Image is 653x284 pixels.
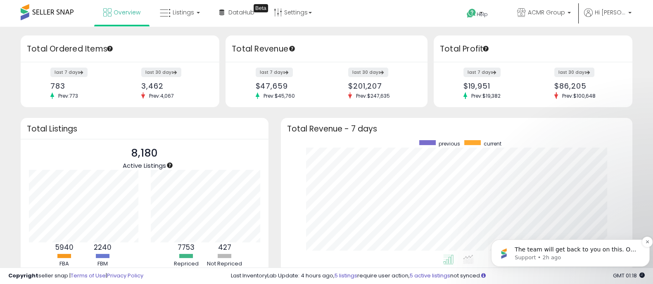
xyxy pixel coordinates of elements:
label: last 30 days [348,68,388,77]
span: Prev: $19,382 [467,92,505,99]
span: Prev: $45,760 [259,92,299,99]
div: Not Repriced [206,260,243,268]
div: Last InventoryLab Update: 4 hours ago, require user action, not synced. [231,272,645,280]
label: last 30 days [141,68,181,77]
div: 783 [50,82,114,90]
div: seller snap | | [8,272,143,280]
b: 7753 [178,242,195,252]
b: 5940 [55,242,74,252]
a: 5 listings [335,272,357,279]
div: Tooltip anchor [254,4,268,12]
span: previous [439,140,460,147]
h3: Total Revenue [232,43,421,55]
i: Click here to read more about un-synced listings. [481,273,486,278]
span: Active Listings [123,161,166,170]
label: last 7 days [50,68,88,77]
div: Tooltip anchor [482,45,489,52]
h3: Total Revenue - 7 days [287,126,626,132]
h3: Total Profit [440,43,626,55]
span: Listings [173,8,194,16]
div: Tooltip anchor [288,45,296,52]
i: Get Help [466,8,477,19]
span: ACMR Group [528,8,565,16]
a: 5 active listings [410,272,450,279]
label: last 7 days [256,68,293,77]
div: 3,462 [141,82,205,90]
div: FBA [46,260,83,268]
div: Tooltip anchor [106,45,114,52]
b: 2240 [94,242,112,252]
h3: Total Listings [27,126,262,132]
a: Hi [PERSON_NAME] [584,8,632,27]
div: $201,207 [348,82,413,90]
div: $47,659 [256,82,321,90]
label: last 7 days [463,68,501,77]
h3: Total Ordered Items [27,43,213,55]
a: Help [460,2,504,27]
b: 427 [218,242,231,252]
span: Prev: 4,067 [145,92,178,99]
span: DataHub [228,8,254,16]
span: Prev: $247,635 [352,92,394,99]
div: $19,951 [463,82,527,90]
iframe: Intercom notifications message [488,222,653,280]
div: $86,205 [554,82,618,90]
span: Help [477,11,488,18]
label: last 30 days [554,68,594,77]
span: Hi [PERSON_NAME] [595,8,626,16]
span: Prev: $100,648 [558,92,600,99]
a: Privacy Policy [107,272,143,279]
strong: Copyright [8,272,38,279]
span: current [484,140,501,147]
a: Terms of Use [71,272,106,279]
div: Repriced [168,260,205,268]
div: FBM [84,260,121,268]
span: Overview [114,8,140,16]
p: 8,180 [123,146,166,161]
div: Tooltip anchor [166,162,173,169]
span: Prev: 773 [54,92,82,99]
